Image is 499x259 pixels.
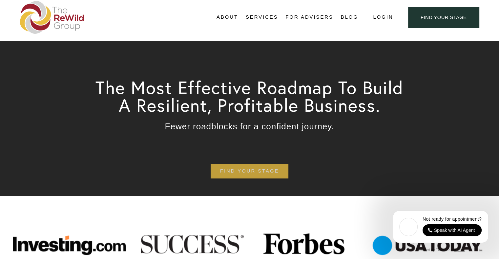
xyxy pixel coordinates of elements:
[373,13,393,22] a: Login
[165,121,334,131] span: Fewer roadblocks for a confident journey.
[217,13,238,22] span: About
[95,76,409,116] span: The Most Effective Roadmap To Build A Resilient, Profitable Business.
[20,1,84,34] img: The ReWild Group
[246,13,278,22] span: Services
[341,12,358,22] a: Blog
[408,7,479,28] a: find your stage
[285,12,333,22] a: For Advisers
[211,164,288,178] a: find your stage
[217,12,238,22] a: folder dropdown
[246,12,278,22] a: folder dropdown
